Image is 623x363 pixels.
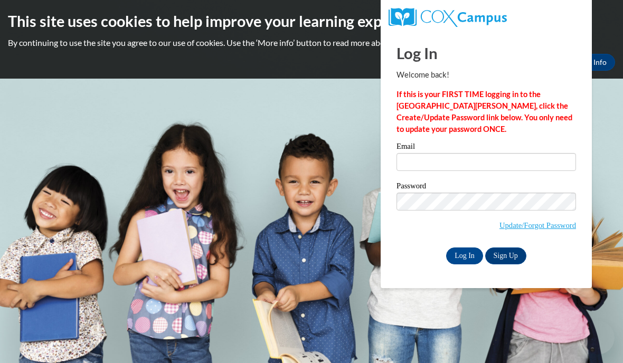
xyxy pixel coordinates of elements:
[485,247,526,264] a: Sign Up
[499,221,576,230] a: Update/Forgot Password
[389,8,507,27] img: COX Campus
[581,321,615,355] iframe: Button to launch messaging window
[397,142,576,153] label: Email
[397,182,576,193] label: Password
[8,37,615,49] p: By continuing to use the site you agree to our use of cookies. Use the ‘More info’ button to read...
[504,295,525,317] iframe: Close message
[397,90,572,133] strong: If this is your FIRST TIME logging in to the [GEOGRAPHIC_DATA][PERSON_NAME], click the Create/Upd...
[8,11,615,32] h2: This site uses cookies to help improve your learning experience.
[397,42,576,64] h1: Log In
[397,69,576,81] p: Welcome back!
[446,247,483,264] input: Log In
